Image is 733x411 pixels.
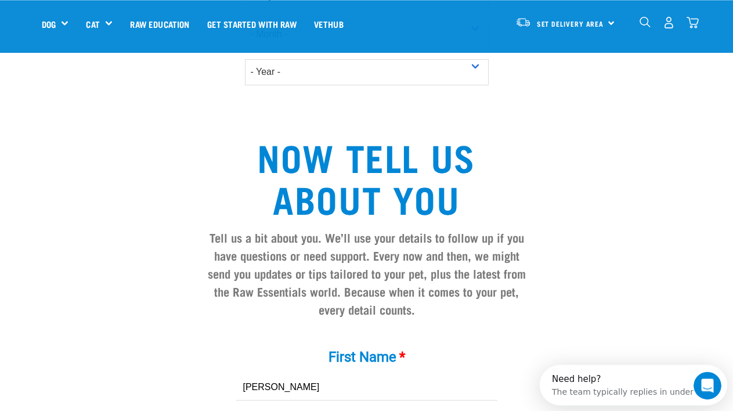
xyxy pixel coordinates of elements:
[202,228,532,319] h4: Tell us a bit about you. We’ll use your details to follow up if you have questions or need suppor...
[640,16,651,27] img: home-icon-1@2x.png
[687,16,699,28] img: home-icon@2x.png
[5,5,201,37] div: Open Intercom Messenger
[198,1,305,47] a: Get started with Raw
[540,365,727,405] iframe: Intercom live chat discovery launcher
[694,372,721,399] iframe: Intercom live chat
[515,17,531,27] img: van-moving.png
[86,17,99,31] a: Cat
[305,1,352,47] a: Vethub
[193,347,541,367] label: First Name
[42,17,56,31] a: Dog
[202,135,532,219] h2: Now tell us about you
[663,16,675,28] img: user.png
[12,10,167,19] div: Need help?
[12,19,167,31] div: The team typically replies in under 3h
[537,21,604,26] span: Set Delivery Area
[121,1,198,47] a: Raw Education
